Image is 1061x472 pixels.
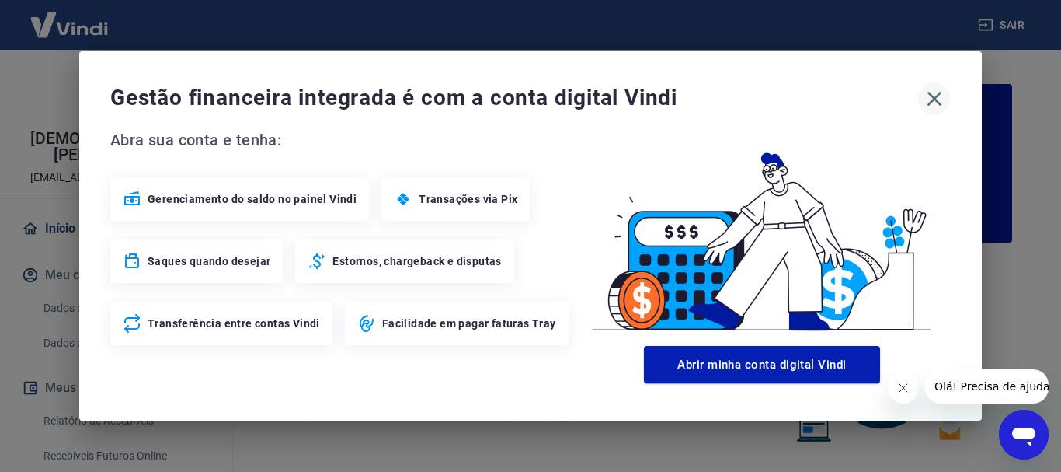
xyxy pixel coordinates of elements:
[644,346,880,383] button: Abrir minha conta digital Vindi
[9,11,130,23] span: Olá! Precisa de ajuda?
[888,372,919,404] iframe: Fechar mensagem
[332,253,501,269] span: Estornos, chargeback e disputas
[573,128,951,340] img: Good Billing
[925,369,1049,404] iframe: Mensagem da empresa
[148,316,320,331] span: Transferência entre contas Vindi
[382,316,556,331] span: Facilidade em pagar faturas Tray
[110,82,918,114] span: Gestão financeira integrada é com a conta digital Vindi
[999,410,1049,460] iframe: Botão para abrir a janela de mensagens
[419,191,517,207] span: Transações via Pix
[148,253,270,269] span: Saques quando desejar
[148,191,357,207] span: Gerenciamento do saldo no painel Vindi
[110,128,573,152] span: Abra sua conta e tenha:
